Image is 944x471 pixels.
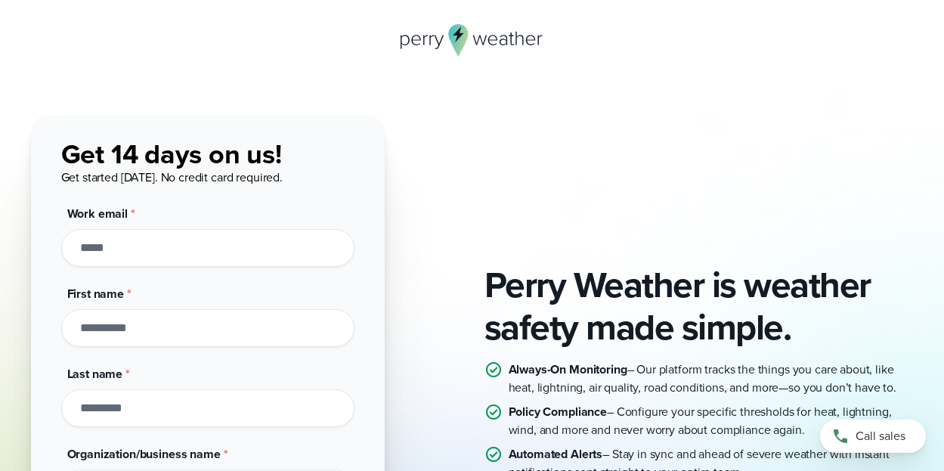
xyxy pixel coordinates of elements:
[509,361,914,397] p: – Our platform tracks the things you care about, like heat, lightning, air quality, road conditio...
[509,403,914,439] p: – Configure your specific thresholds for heat, lightning, wind, and more and never worry about co...
[820,420,926,453] a: Call sales
[509,361,627,378] strong: Always-On Monitoring
[61,169,283,186] span: Get started [DATE]. No credit card required.
[856,427,905,445] span: Call sales
[67,285,125,302] span: First name
[67,205,128,222] span: Work email
[484,264,914,349] h2: Perry Weather is weather safety made simple.
[509,403,607,420] strong: Policy Compliance
[67,445,221,463] span: Organization/business name
[67,365,123,383] span: Last name
[509,445,603,463] strong: Automated Alerts
[61,134,282,174] span: Get 14 days on us!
